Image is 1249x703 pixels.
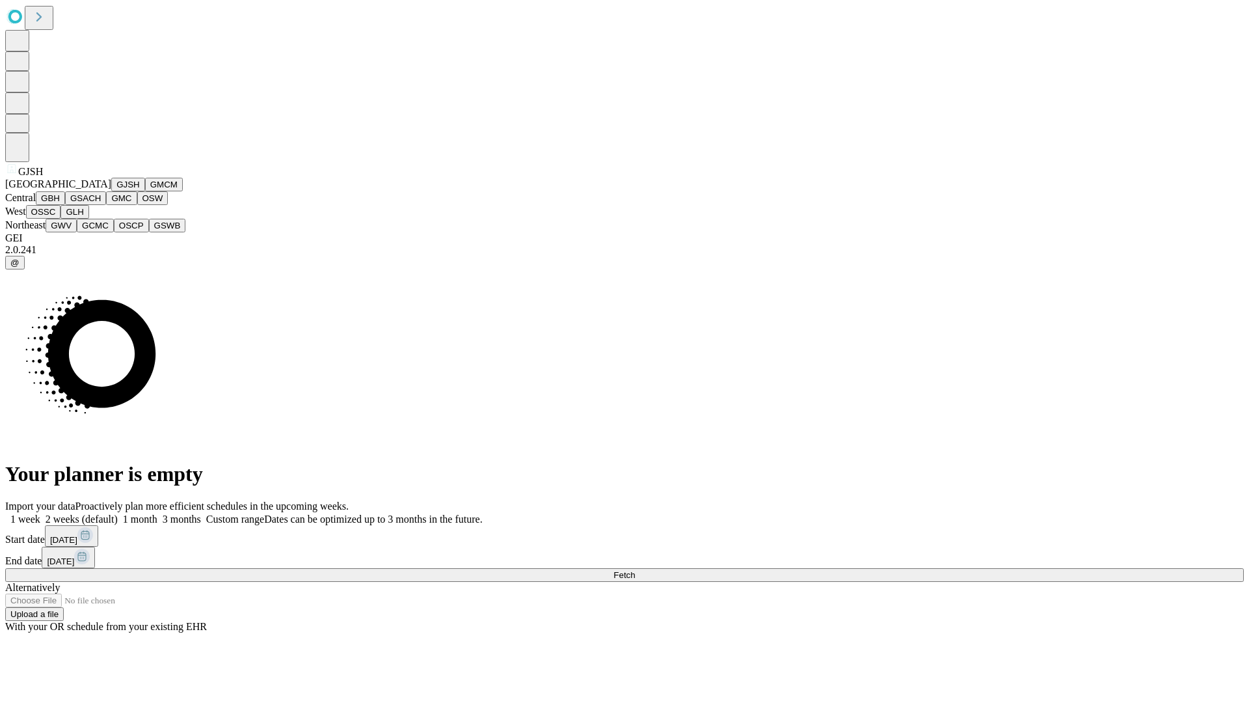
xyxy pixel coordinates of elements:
[36,191,65,205] button: GBH
[5,607,64,621] button: Upload a file
[18,166,43,177] span: GJSH
[60,205,88,219] button: GLH
[145,178,183,191] button: GMCM
[123,514,157,525] span: 1 month
[613,570,635,580] span: Fetch
[5,462,1244,486] h1: Your planner is empty
[5,219,46,230] span: Northeast
[111,178,145,191] button: GJSH
[75,501,349,512] span: Proactively plan more efficient schedules in the upcoming weeks.
[50,535,77,545] span: [DATE]
[264,514,482,525] span: Dates can be optimized up to 3 months in the future.
[42,547,95,568] button: [DATE]
[5,568,1244,582] button: Fetch
[5,192,36,203] span: Central
[5,206,26,217] span: West
[65,191,106,205] button: GSACH
[5,178,111,189] span: [GEOGRAPHIC_DATA]
[5,232,1244,244] div: GEI
[137,191,168,205] button: OSW
[114,219,149,232] button: OSCP
[5,621,207,632] span: With your OR schedule from your existing EHR
[47,557,74,566] span: [DATE]
[5,525,1244,547] div: Start date
[10,514,40,525] span: 1 week
[206,514,264,525] span: Custom range
[10,258,20,268] span: @
[106,191,137,205] button: GMC
[77,219,114,232] button: GCMC
[163,514,201,525] span: 3 months
[26,205,61,219] button: OSSC
[5,244,1244,256] div: 2.0.241
[5,582,60,593] span: Alternatively
[45,525,98,547] button: [DATE]
[46,514,118,525] span: 2 weeks (default)
[149,219,186,232] button: GSWB
[46,219,77,232] button: GWV
[5,501,75,512] span: Import your data
[5,547,1244,568] div: End date
[5,256,25,269] button: @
